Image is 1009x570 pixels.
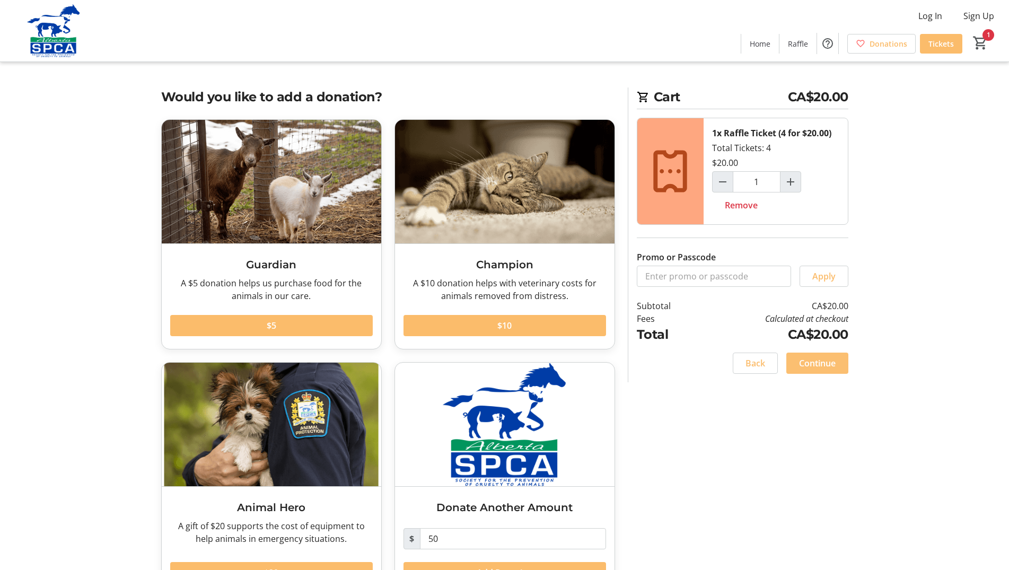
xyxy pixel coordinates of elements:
button: $10 [403,315,606,336]
span: $5 [267,319,276,332]
span: Raffle [788,38,808,49]
a: Home [741,34,779,54]
img: Donate Another Amount [395,363,615,486]
h3: Guardian [170,257,373,273]
div: A $5 donation helps us purchase food for the animals in our care. [170,277,373,302]
span: Log In [918,10,942,22]
a: Donations [847,34,916,54]
div: $20.00 [712,156,738,169]
h3: Animal Hero [170,499,373,515]
button: Continue [786,353,848,374]
span: Continue [799,357,836,370]
span: Donations [870,38,907,49]
span: Apply [812,270,836,283]
span: CA$20.00 [788,87,848,107]
div: 1x Raffle Ticket (4 for $20.00) [712,127,831,139]
td: Subtotal [637,300,698,312]
td: Calculated at checkout [698,312,848,325]
button: Apply [800,266,848,287]
span: Sign Up [963,10,994,22]
a: Raffle [779,34,817,54]
h3: Champion [403,257,606,273]
button: $5 [170,315,373,336]
td: CA$20.00 [698,300,848,312]
button: Back [733,353,778,374]
span: $10 [497,319,512,332]
button: Sign Up [955,7,1003,24]
div: A gift of $20 supports the cost of equipment to help animals in emergency situations. [170,520,373,545]
td: CA$20.00 [698,325,848,344]
span: Back [745,357,765,370]
button: Log In [910,7,951,24]
input: Enter promo or passcode [637,266,791,287]
input: Donation Amount [420,528,606,549]
button: Decrement by one [713,172,733,192]
button: Help [817,33,838,54]
button: Remove [712,195,770,216]
td: Fees [637,312,698,325]
h3: Donate Another Amount [403,499,606,515]
h2: Cart [637,87,848,109]
img: Alberta SPCA's Logo [6,4,101,57]
img: Animal Hero [162,363,381,486]
div: Total Tickets: 4 [704,118,848,224]
div: A $10 donation helps with veterinary costs for animals removed from distress. [403,277,606,302]
span: Home [750,38,770,49]
a: Tickets [920,34,962,54]
label: Promo or Passcode [637,251,716,264]
td: Total [637,325,698,344]
img: Guardian [162,120,381,243]
input: Raffle Ticket (4 for $20.00) Quantity [733,171,780,192]
h2: Would you like to add a donation? [161,87,615,107]
button: Cart [971,33,990,52]
img: Champion [395,120,615,243]
span: Tickets [928,38,954,49]
span: Remove [725,199,758,212]
span: $ [403,528,420,549]
button: Increment by one [780,172,801,192]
